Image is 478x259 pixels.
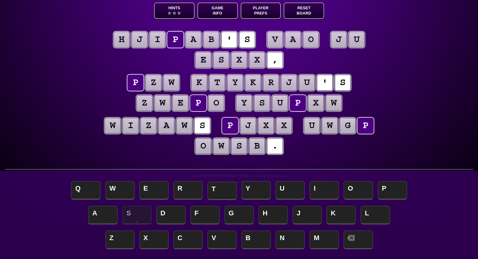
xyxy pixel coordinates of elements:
[258,118,274,134] puzzle-tile: x
[231,138,247,154] puzzle-tile: s
[227,75,243,91] puzzle-tile: y
[292,206,322,224] span: J
[303,32,319,48] puzzle-tile: o
[195,52,211,68] puzzle-tile: e
[149,32,165,48] puzzle-tile: i
[185,32,201,48] puzzle-tile: a
[378,181,407,200] span: P
[177,11,181,16] span: ☆
[105,118,121,134] puzzle-tile: w
[348,32,365,48] puzzle-tile: u
[299,75,315,91] puzzle-tile: u
[304,118,320,134] puzzle-tile: u
[207,231,237,249] span: V
[139,181,169,200] span: E
[172,11,176,16] span: ☆
[176,118,192,134] puzzle-tile: w
[213,52,229,68] puzzle-tile: s
[168,11,171,16] span: ☆
[154,95,170,111] puzzle-tile: w
[195,138,211,154] puzzle-tile: o
[322,118,338,134] puzzle-tile: w
[156,206,186,224] span: D
[190,95,206,111] puzzle-tile: p
[191,75,207,91] puzzle-tile: k
[285,32,301,48] puzzle-tile: a
[127,75,143,91] puzzle-tile: p
[275,231,305,249] span: N
[249,52,265,68] puzzle-tile: x
[207,182,237,200] span: T
[154,2,194,19] button: Hints☆ ☆ ☆
[309,181,339,200] span: I
[249,138,265,154] puzzle-tile: b
[88,206,117,224] span: A
[113,32,130,48] puzzle-tile: h
[172,95,188,111] puzzle-tile: e
[105,231,134,249] span: Z
[139,231,169,249] span: X
[240,118,256,134] puzzle-tile: j
[167,32,183,48] puzzle-tile: p
[209,75,225,91] puzzle-tile: t
[344,181,373,200] span: O
[224,206,254,224] span: G
[236,95,252,111] puzzle-tile: y
[131,32,147,48] puzzle-tile: j
[197,2,238,19] button: GameInfo
[309,231,339,249] span: M
[335,75,351,91] puzzle-tile: s
[281,75,297,91] puzzle-tile: j
[267,52,283,68] puzzle-tile: ,
[241,231,271,249] span: B
[190,206,220,224] span: F
[122,118,139,134] puzzle-tile: i
[275,181,305,200] span: U
[317,75,333,91] puzzle-tile: '
[326,206,356,224] span: K
[276,118,292,134] puzzle-tile: x
[158,118,174,134] puzzle-tile: a
[241,181,271,200] span: Y
[272,95,288,111] puzzle-tile: u
[222,118,238,134] puzzle-tile: p
[308,95,324,111] puzzle-tile: x
[213,138,229,154] puzzle-tile: w
[136,95,152,111] puzzle-tile: z
[241,2,281,19] button: PlayerPrefs
[290,95,306,111] puzzle-tile: p
[267,138,283,154] puzzle-tile: .
[140,118,156,134] puzzle-tile: z
[245,75,261,91] puzzle-tile: k
[122,206,152,224] span: S
[221,32,237,48] puzzle-tile: '
[284,2,324,19] button: ResetBoard
[203,32,219,48] puzzle-tile: b
[208,95,224,111] puzzle-tile: o
[267,32,283,48] puzzle-tile: v
[239,32,255,48] puzzle-tile: s
[145,75,161,91] puzzle-tile: z
[163,75,179,91] puzzle-tile: w
[326,95,342,111] puzzle-tile: w
[173,181,203,200] span: R
[105,181,134,200] span: W
[331,32,347,48] puzzle-tile: j
[254,95,270,111] puzzle-tile: s
[231,52,247,68] puzzle-tile: x
[194,118,210,134] puzzle-tile: s
[357,118,373,134] puzzle-tile: p
[71,181,100,200] span: Q
[173,231,203,249] span: C
[258,206,288,224] span: H
[339,118,356,134] puzzle-tile: g
[361,206,390,224] span: L
[263,75,279,91] puzzle-tile: r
